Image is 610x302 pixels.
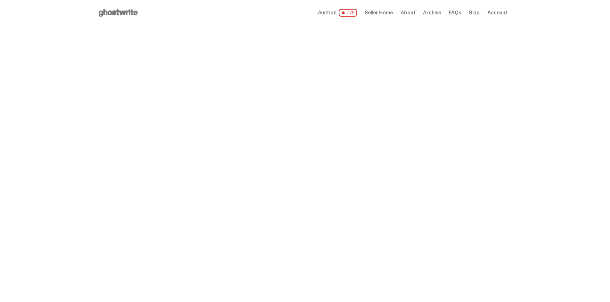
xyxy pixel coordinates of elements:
[365,10,393,15] a: Seller Home
[401,10,415,15] a: About
[318,9,357,17] a: Auction LIVE
[469,10,480,15] a: Blog
[318,10,337,15] span: Auction
[339,9,357,17] span: LIVE
[423,10,441,15] a: Archive
[449,10,461,15] a: FAQs
[487,10,508,15] a: Account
